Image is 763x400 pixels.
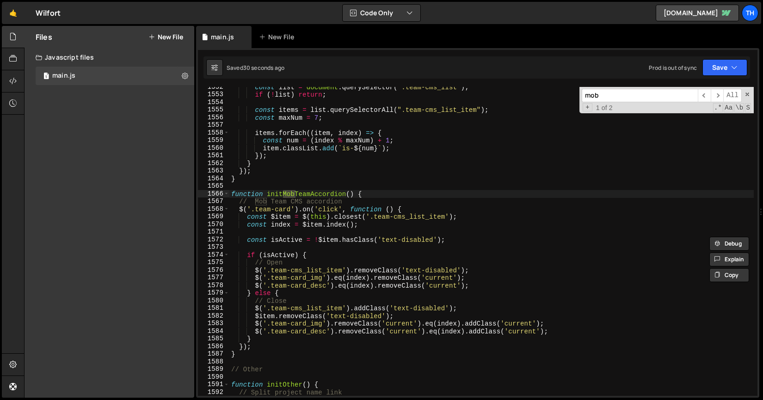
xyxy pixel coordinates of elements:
[698,89,711,102] span: ​
[198,182,229,190] div: 1565
[36,67,194,85] div: 16468/44594.js
[198,373,229,381] div: 1590
[198,175,229,183] div: 1564
[198,266,229,274] div: 1576
[198,221,229,228] div: 1570
[43,73,49,80] span: 1
[724,103,733,112] span: CaseSensitive Search
[343,5,420,21] button: Code Only
[198,343,229,351] div: 1586
[198,251,229,259] div: 1574
[649,64,697,72] div: Prod is out of sync
[25,48,194,67] div: Javascript files
[198,304,229,312] div: 1581
[742,5,758,21] a: Th
[198,213,229,221] div: 1569
[148,33,183,41] button: New File
[702,59,747,76] button: Save
[198,121,229,129] div: 1557
[243,64,284,72] div: 30 seconds ago
[2,2,25,24] a: 🤙
[198,274,229,282] div: 1577
[198,350,229,358] div: 1587
[592,104,616,112] span: 1 of 2
[198,258,229,266] div: 1575
[656,5,739,21] a: [DOMAIN_NAME]
[198,167,229,175] div: 1563
[259,32,298,42] div: New File
[723,89,742,102] span: Alt-Enter
[198,365,229,373] div: 1589
[198,236,229,244] div: 1572
[198,243,229,251] div: 1573
[198,282,229,289] div: 1578
[198,83,229,91] div: 1552
[709,252,749,266] button: Explain
[709,268,749,282] button: Copy
[198,358,229,366] div: 1588
[198,129,229,137] div: 1558
[36,7,61,18] div: Wilfort
[709,237,749,251] button: Debug
[734,103,744,112] span: Whole Word Search
[198,228,229,236] div: 1571
[198,197,229,205] div: 1567
[711,89,724,102] span: ​
[198,320,229,327] div: 1583
[582,89,698,102] input: Search for
[745,103,751,112] span: Search In Selection
[198,136,229,144] div: 1559
[198,160,229,167] div: 1562
[198,91,229,98] div: 1553
[198,144,229,152] div: 1560
[198,205,229,213] div: 1568
[198,381,229,388] div: 1591
[198,388,229,396] div: 1592
[198,106,229,114] div: 1555
[227,64,284,72] div: Saved
[52,72,75,80] div: main.js
[36,32,52,42] h2: Files
[198,297,229,305] div: 1580
[198,327,229,335] div: 1584
[198,152,229,160] div: 1561
[198,98,229,106] div: 1554
[713,103,723,112] span: RegExp Search
[198,335,229,343] div: 1585
[583,103,592,112] span: Toggle Replace mode
[198,312,229,320] div: 1582
[198,289,229,297] div: 1579
[211,32,234,42] div: main.js
[198,114,229,122] div: 1556
[198,190,229,198] div: 1566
